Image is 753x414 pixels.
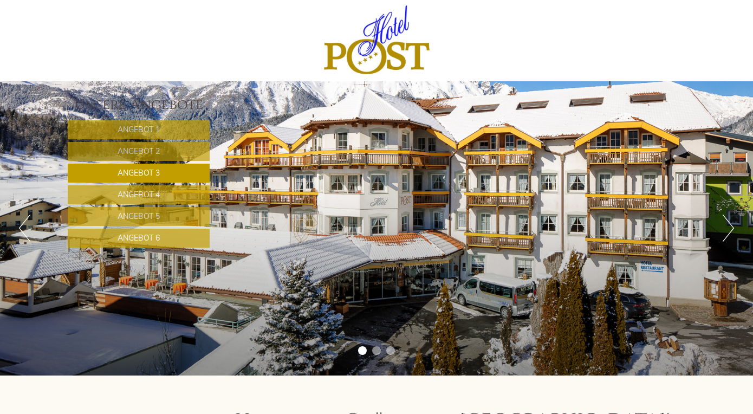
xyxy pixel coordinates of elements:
span: Angebot 3 [118,168,160,178]
span: Angebot 4 [118,190,160,199]
button: Previous [19,215,30,242]
button: Next [723,215,734,242]
span: Angebot 6 [118,233,160,243]
div: Unsere Angebote [68,95,210,115]
span: Angebot 1 [118,125,160,134]
span: Angebot 5 [118,211,160,221]
span: Angebot 2 [118,146,160,156]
